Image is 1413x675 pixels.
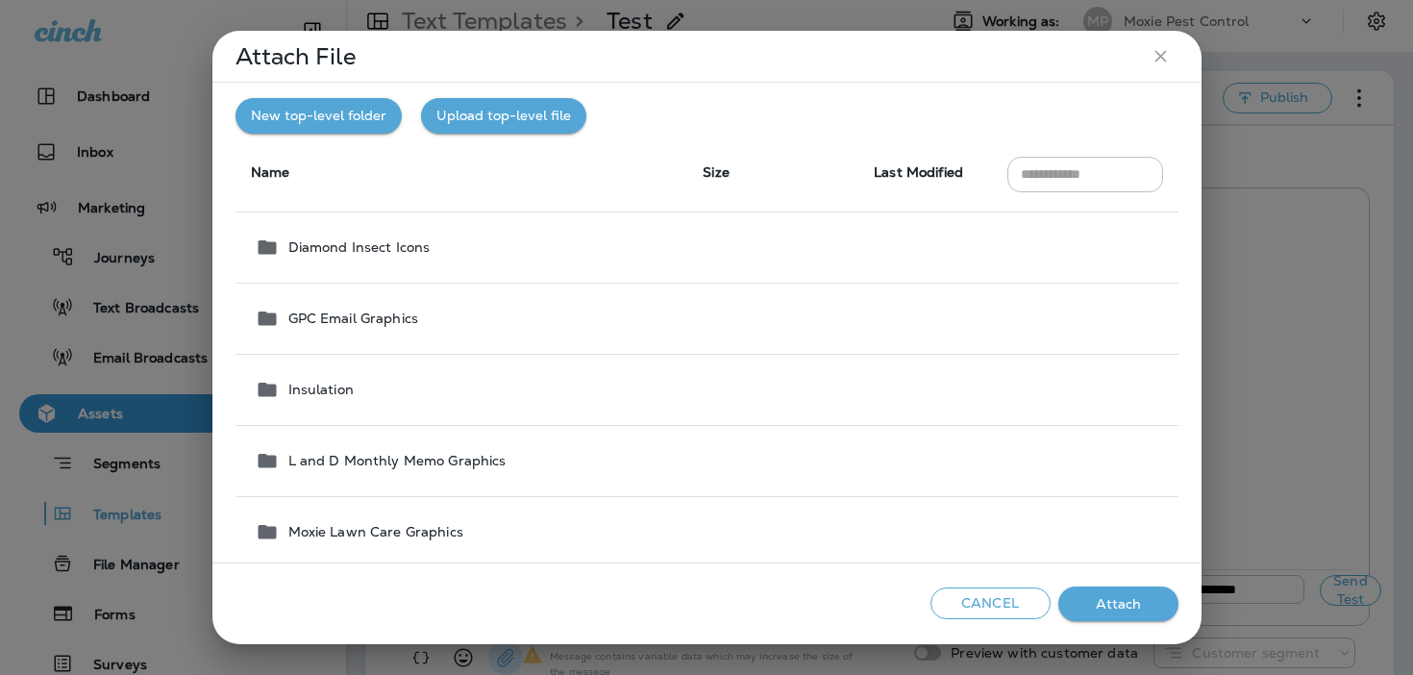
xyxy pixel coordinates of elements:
span: Name [251,163,290,181]
p: L and D Monthly Memo Graphics [288,453,507,468]
button: Attach [1058,587,1178,622]
button: Upload top-level file [421,98,586,134]
p: Attach File [235,49,357,64]
p: GPC Email Graphics [288,311,419,326]
p: Moxie Lawn Care Graphics [288,524,463,539]
p: Diamond Insect Icons [288,239,431,255]
p: Insulation [288,382,354,397]
button: close [1143,38,1178,74]
span: Last Modified [874,163,963,181]
button: New top-level folder [235,98,402,134]
span: Size [703,163,730,181]
button: Cancel [930,587,1051,619]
